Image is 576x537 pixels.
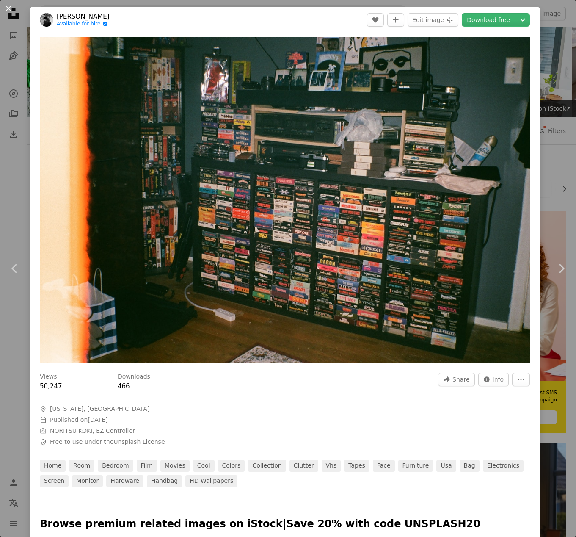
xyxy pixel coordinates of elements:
[40,13,53,27] img: Go to Bruno Guerrero's profile
[50,405,149,413] span: [US_STATE], [GEOGRAPHIC_DATA]
[398,460,433,472] a: furniture
[69,460,94,472] a: room
[436,460,456,472] a: usa
[50,438,165,446] span: Free to use under the
[137,460,157,472] a: film
[88,416,107,423] time: August 14, 2023 at 12:39:10 PM EDT
[40,460,66,472] a: home
[462,13,515,27] a: Download free
[322,460,341,472] a: vhs
[515,13,530,27] button: Choose download size
[218,460,245,472] a: colors
[40,382,62,390] span: 50,247
[460,460,480,472] a: bag
[408,13,458,27] button: Edit image
[50,416,108,423] span: Published on
[40,518,530,531] p: Browse premium related images on iStock | Save 20% with code UNSPLASH20
[98,460,133,472] a: bedroom
[147,475,182,487] a: handbag
[160,460,190,472] a: movies
[193,460,215,472] a: cool
[40,37,530,363] button: Zoom in on this image
[512,373,530,386] button: More Actions
[387,13,404,27] button: Add to Collection
[72,475,103,487] a: monitor
[185,475,237,487] a: HD Wallpapers
[344,460,369,472] a: tapes
[373,460,395,472] a: face
[478,373,509,386] button: Stats about this image
[452,373,469,386] span: Share
[493,373,504,386] span: Info
[40,373,57,381] h3: Views
[438,373,474,386] button: Share this image
[40,475,69,487] a: screen
[367,13,384,27] button: Like
[106,475,143,487] a: hardware
[50,427,135,435] button: NORITSU KOKI, EZ Controller
[57,21,110,28] a: Available for hire
[289,460,318,472] a: clutter
[40,37,530,363] img: a room filled with lots of different types of records
[118,373,150,381] h3: Downloads
[57,12,110,21] a: [PERSON_NAME]
[113,438,165,445] a: Unsplash License
[248,460,286,472] a: collection
[546,228,576,309] a: Next
[118,382,130,390] span: 466
[483,460,524,472] a: electronics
